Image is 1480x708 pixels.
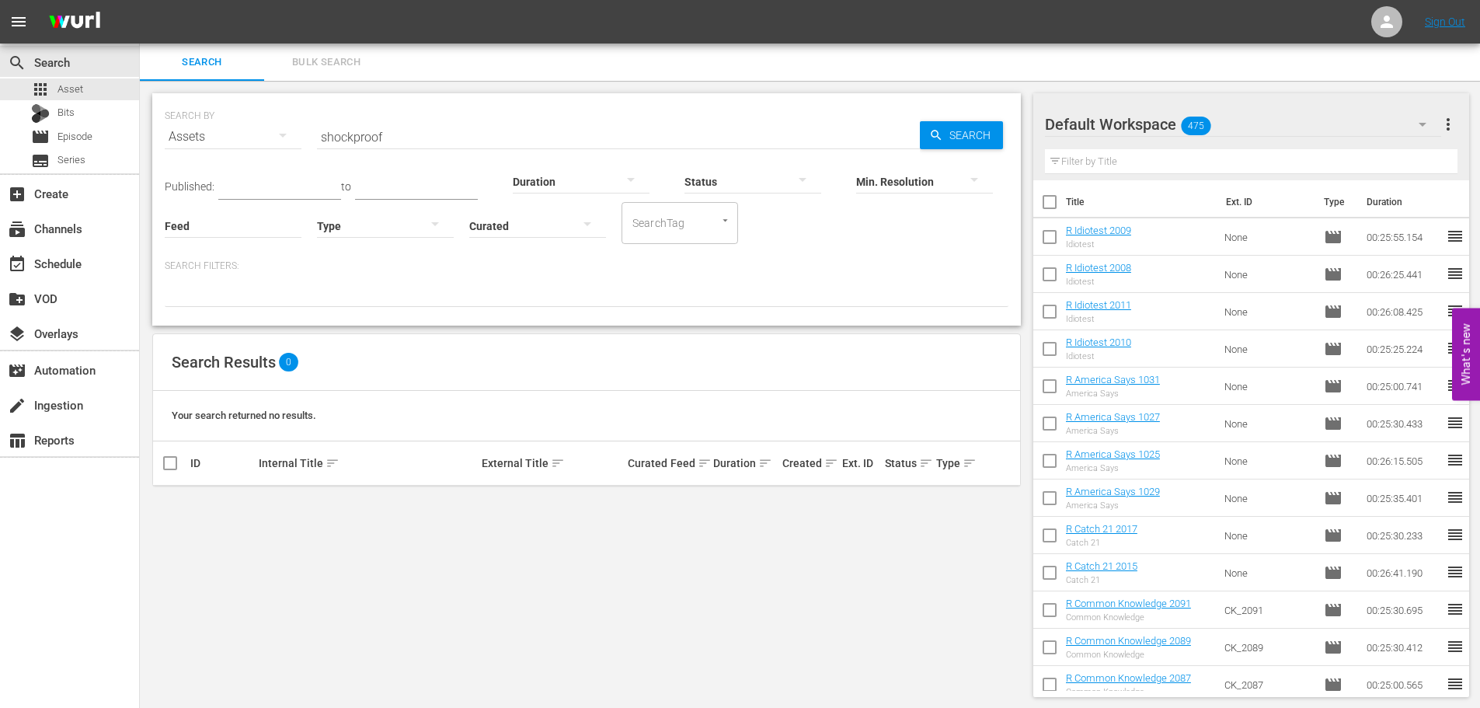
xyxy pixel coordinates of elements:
[1446,637,1464,656] span: reorder
[670,454,709,473] div: Feed
[1446,563,1464,581] span: reorder
[1446,227,1464,246] span: reorder
[165,115,301,159] div: Assets
[57,105,75,120] span: Bits
[1066,277,1131,287] div: Idiotest
[1066,575,1137,585] div: Catch 21
[1066,672,1191,684] a: R Common Knowledge 2087
[1360,368,1446,405] td: 00:25:00.741
[1446,525,1464,544] span: reorder
[698,456,712,470] span: sort
[482,454,623,473] div: External Title
[57,82,83,97] span: Asset
[1324,638,1342,657] span: Episode
[1218,666,1318,703] td: CK_2087
[1324,340,1342,358] span: Episode
[1324,563,1342,582] span: Episode
[1066,538,1137,548] div: Catch 21
[8,54,26,72] span: Search
[1218,293,1318,330] td: None
[165,260,1008,273] p: Search Filters:
[1324,228,1342,246] span: Episode
[31,127,50,146] span: movie
[824,456,838,470] span: sort
[1066,635,1191,647] a: R Common Knowledge 2089
[1181,110,1210,142] span: 475
[1066,448,1160,460] a: R America Says 1025
[1360,218,1446,256] td: 00:25:55.154
[1066,500,1160,511] div: America Says
[8,220,26,239] span: Channels
[782,454,838,473] div: Created
[1446,451,1464,469] span: reorder
[1066,225,1131,236] a: R Idiotest 2009
[326,456,340,470] span: sort
[1066,463,1160,473] div: America Says
[1324,675,1342,694] span: Episode
[1446,339,1464,357] span: reorder
[1446,264,1464,283] span: reorder
[1218,256,1318,293] td: None
[149,54,255,71] span: Search
[1446,675,1464,693] span: reorder
[1066,374,1160,385] a: R America Says 1031
[172,410,316,421] span: Your search returned no results.
[1446,376,1464,395] span: reorder
[920,121,1003,149] button: Search
[259,454,477,473] div: Internal Title
[1218,554,1318,591] td: None
[1066,426,1160,436] div: America Says
[1324,452,1342,470] span: Episode
[1452,308,1480,400] button: Open Feedback Widget
[37,4,112,40] img: ans4CAIJ8jUAAAAAAAAAAAAAAAAAAAAAAAAgQb4GAAAAAAAAAAAAAAAAAAAAAAAAJMjXAAAAAAAAAAAAAAAAAAAAAAAAgAT5G...
[8,185,26,204] span: Create
[1066,560,1137,572] a: R Catch 21 2015
[1357,180,1450,224] th: Duration
[943,121,1003,149] span: Search
[273,54,379,71] span: Bulk Search
[1218,517,1318,554] td: None
[1439,106,1457,143] button: more_vert
[1446,600,1464,619] span: reorder
[919,456,933,470] span: sort
[57,129,92,145] span: Episode
[1066,337,1131,348] a: R Idiotest 2010
[936,454,966,473] div: Type
[551,456,565,470] span: sort
[1360,405,1446,442] td: 00:25:30.433
[1045,103,1441,146] div: Default Workspace
[1360,293,1446,330] td: 00:26:08.425
[279,353,298,371] span: 0
[1324,265,1342,284] span: Episode
[1324,377,1342,396] span: Episode
[713,454,777,473] div: Duration
[1324,489,1342,507] span: movie
[1066,314,1131,324] div: Idiotest
[172,353,276,371] span: Search Results
[1066,239,1131,249] div: Idiotest
[1324,526,1342,545] span: Episode
[190,457,254,469] div: ID
[1360,554,1446,591] td: 00:26:41.190
[1066,411,1160,423] a: R America Says 1027
[1425,16,1465,28] a: Sign Out
[1218,330,1318,368] td: None
[1066,486,1160,497] a: R America Says 1029
[1218,591,1318,629] td: CK_2091
[1066,650,1191,660] div: Common Knowledge
[165,180,214,193] span: Published:
[1066,687,1191,697] div: Common Knowledge
[758,456,772,470] span: sort
[8,431,26,450] span: table_chart
[1446,302,1464,320] span: reorder
[31,80,50,99] span: Asset
[9,12,28,31] span: menu
[1315,180,1357,224] th: Type
[1066,262,1131,274] a: R Idiotest 2008
[1218,629,1318,666] td: CK_2089
[8,361,26,380] span: movie_filter
[1360,480,1446,517] td: 00:25:35.401
[1218,368,1318,405] td: None
[963,456,977,470] span: sort
[1324,601,1342,619] span: Episode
